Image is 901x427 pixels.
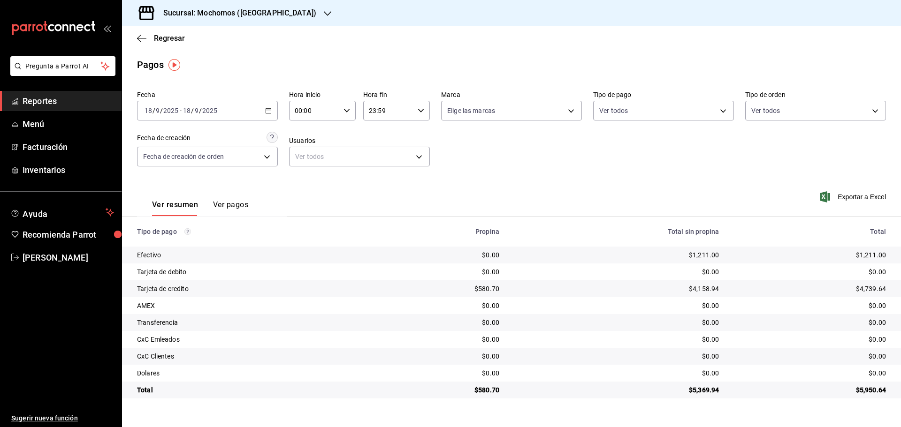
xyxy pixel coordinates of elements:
input: ---- [163,107,179,114]
div: $0.00 [382,301,499,310]
input: -- [155,107,160,114]
div: $0.00 [382,267,499,277]
div: $0.00 [734,267,886,277]
div: $0.00 [734,335,886,344]
span: Sugerir nueva función [11,413,114,423]
span: Facturación [23,141,114,153]
div: $580.70 [382,385,499,395]
div: $0.00 [382,352,499,361]
div: Tipo de pago [137,228,367,235]
div: $0.00 [734,368,886,378]
button: Regresar [137,34,185,43]
div: Tarjeta de credito [137,284,367,293]
span: Regresar [154,34,185,43]
label: Tipo de pago [593,91,734,98]
input: -- [194,107,199,114]
span: / [199,107,202,114]
span: - [180,107,182,114]
div: Total [137,385,367,395]
span: Inventarios [23,164,114,176]
div: $4,739.64 [734,284,886,293]
input: -- [144,107,153,114]
span: Menú [23,118,114,130]
span: [PERSON_NAME] [23,251,114,264]
div: $0.00 [514,352,719,361]
span: Elige las marcas [447,106,495,115]
div: $1,211.00 [514,250,719,260]
span: Fecha de creación de orden [143,152,224,161]
div: $0.00 [734,301,886,310]
button: Exportar a Excel [822,191,886,202]
span: / [160,107,163,114]
span: Recomienda Parrot [23,228,114,241]
div: Ver todos [289,147,430,166]
span: / [191,107,194,114]
div: $5,369.94 [514,385,719,395]
div: $0.00 [382,335,499,344]
span: / [153,107,155,114]
div: $580.70 [382,284,499,293]
button: Ver resumen [152,200,198,216]
span: Reportes [23,95,114,107]
div: Propina [382,228,499,235]
span: Ayuda [23,207,102,218]
label: Hora inicio [289,91,356,98]
div: Fecha de creación [137,133,191,143]
label: Marca [441,91,582,98]
h3: Sucursal: Mochomos ([GEOGRAPHIC_DATA]) [156,7,316,19]
div: $0.00 [514,267,719,277]
div: $0.00 [734,318,886,327]
div: Total sin propina [514,228,719,235]
div: $5,950.64 [734,385,886,395]
div: $0.00 [382,318,499,327]
div: $0.00 [382,368,499,378]
div: Efectivo [137,250,367,260]
span: Ver todos [751,106,780,115]
label: Usuarios [289,137,430,144]
div: $4,158.94 [514,284,719,293]
div: CxC Emleados [137,335,367,344]
div: Dolares [137,368,367,378]
span: Ver todos [599,106,628,115]
div: $0.00 [514,301,719,310]
span: Pregunta a Parrot AI [25,61,101,71]
input: ---- [202,107,218,114]
button: Ver pagos [213,200,248,216]
a: Pregunta a Parrot AI [7,68,115,78]
div: $0.00 [382,250,499,260]
div: $0.00 [514,318,719,327]
div: AMEX [137,301,367,310]
button: Pregunta a Parrot AI [10,56,115,76]
div: Transferencia [137,318,367,327]
div: $1,211.00 [734,250,886,260]
img: Tooltip marker [168,59,180,71]
svg: Los pagos realizados con Pay y otras terminales son montos brutos. [184,228,191,235]
div: Pagos [137,58,164,72]
div: Tarjeta de debito [137,267,367,277]
div: $0.00 [734,352,886,361]
label: Hora fin [363,91,430,98]
button: open_drawer_menu [103,24,111,32]
div: Total [734,228,886,235]
div: $0.00 [514,335,719,344]
label: Tipo de orden [745,91,886,98]
input: -- [183,107,191,114]
div: $0.00 [514,368,719,378]
label: Fecha [137,91,278,98]
div: navigation tabs [152,200,248,216]
div: CxC Clientes [137,352,367,361]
